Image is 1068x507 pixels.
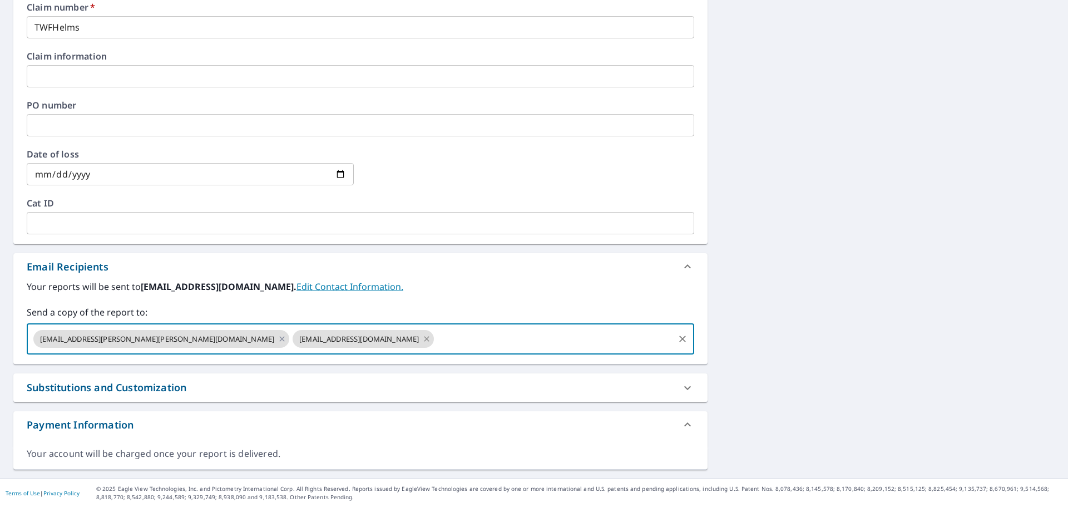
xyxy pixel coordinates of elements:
[27,3,694,12] label: Claim number
[296,280,403,293] a: EditContactInfo
[96,485,1062,501] p: © 2025 Eagle View Technologies, Inc. and Pictometry International Corp. All Rights Reserved. Repo...
[293,330,434,348] div: [EMAIL_ADDRESS][DOMAIN_NAME]
[27,280,694,293] label: Your reports will be sent to
[43,489,80,497] a: Privacy Policy
[33,334,281,344] span: [EMAIL_ADDRESS][PERSON_NAME][PERSON_NAME][DOMAIN_NAME]
[27,417,133,432] div: Payment Information
[13,373,708,402] div: Substitutions and Customization
[33,330,289,348] div: [EMAIL_ADDRESS][PERSON_NAME][PERSON_NAME][DOMAIN_NAME]
[675,331,690,347] button: Clear
[27,52,694,61] label: Claim information
[27,306,694,319] label: Send a copy of the report to:
[27,380,186,395] div: Substitutions and Customization
[27,150,354,159] label: Date of loss
[141,280,296,293] b: [EMAIL_ADDRESS][DOMAIN_NAME].
[27,101,694,110] label: PO number
[293,334,426,344] span: [EMAIL_ADDRESS][DOMAIN_NAME]
[27,447,694,460] div: Your account will be charged once your report is delivered.
[13,411,708,438] div: Payment Information
[6,490,80,496] p: |
[27,259,108,274] div: Email Recipients
[13,253,708,280] div: Email Recipients
[27,199,694,208] label: Cat ID
[6,489,40,497] a: Terms of Use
